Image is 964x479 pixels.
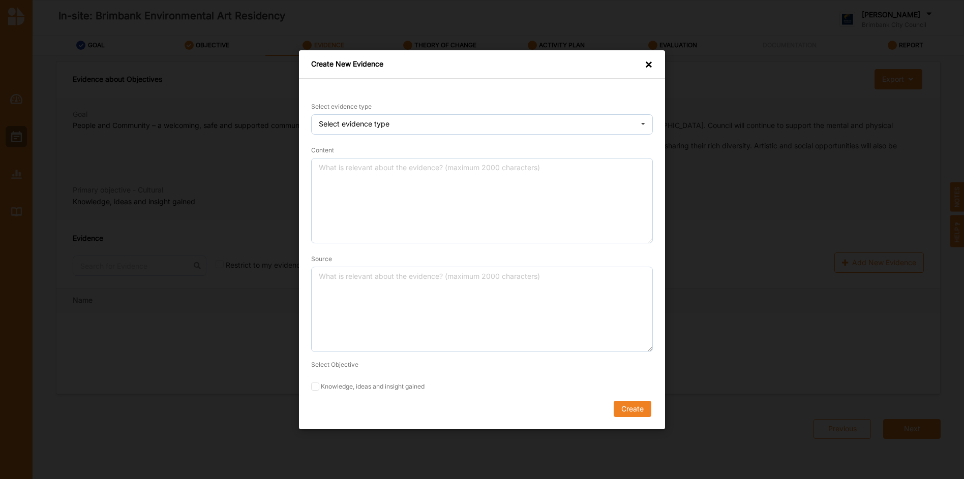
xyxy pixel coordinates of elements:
span: Source [311,254,332,262]
label: Select evidence type [311,103,372,111]
label: Knowledge, ideas and insight gained [311,382,653,390]
span: Content [311,146,334,153]
input: Knowledge, ideas and insight gained [311,382,319,390]
label: Select Objective [311,360,358,368]
div: Create New Evidence [311,59,383,71]
button: Create [614,400,651,417]
div: × [645,59,653,71]
div: Select evidence type [319,120,389,127]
